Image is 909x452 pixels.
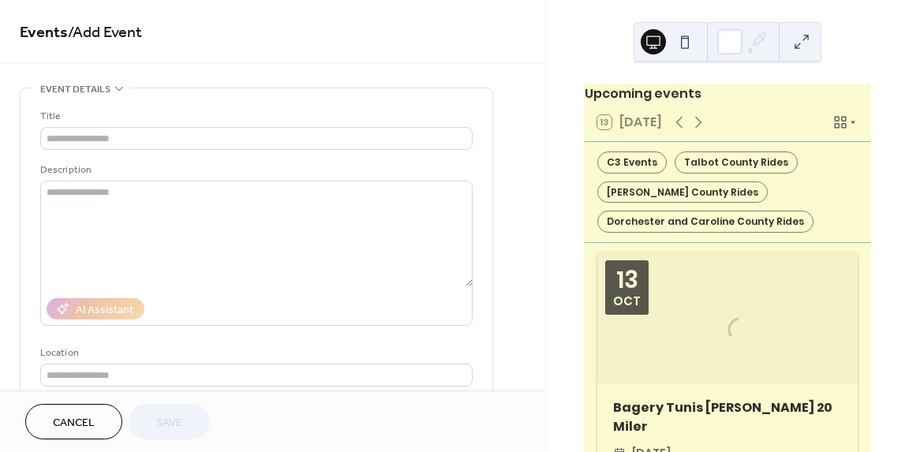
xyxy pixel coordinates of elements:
[675,151,798,174] div: Talbot County Rides
[597,151,667,174] div: C3 Events
[597,181,768,204] div: [PERSON_NAME] County Rides
[616,268,638,292] div: 13
[20,17,68,48] a: Events
[68,17,142,48] span: / Add Event
[40,81,110,98] span: Event details
[40,108,469,125] div: Title
[597,211,814,233] div: Dorchester and Caroline County Rides
[585,84,870,103] div: Upcoming events
[40,345,469,361] div: Location
[597,398,858,436] div: Bagery Tunis [PERSON_NAME] 20 Miler
[53,415,95,431] span: Cancel
[25,404,122,439] button: Cancel
[613,295,641,307] div: Oct
[40,162,469,178] div: Description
